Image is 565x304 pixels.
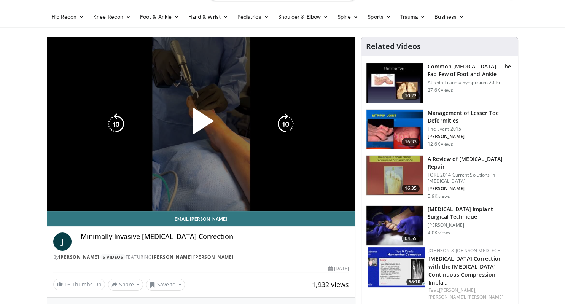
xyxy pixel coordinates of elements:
video-js: Video Player [47,37,355,211]
a: Spine [333,9,363,24]
a: 16:35 A Review of [MEDICAL_DATA] Repair FORE 2014 Current Solutions in [MEDICAL_DATA] [PERSON_NAM... [366,155,513,199]
a: [PERSON_NAME] [467,294,503,300]
div: By FEATURING , [53,254,349,261]
a: Hand & Wrist [184,9,233,24]
a: Business [430,9,469,24]
p: Atlanta Trauma Symposium 2016 [428,80,513,86]
a: 5 Videos [100,254,126,260]
div: [DATE] [328,265,349,272]
p: The Event 2015 [428,126,513,132]
button: Share [108,279,143,291]
a: 16 Thumbs Up [53,279,105,290]
a: 16:33 Management of Lesser Toe Deformities The Event 2015 [PERSON_NAME] 12.6K views [366,109,513,150]
span: 10:22 [402,92,420,100]
img: 4559c471-f09d-4bda-8b3b-c296350a5489.150x105_q85_crop-smart_upscale.jpg [366,63,423,103]
img: 9bb07df3-80ba-4eca-a2b5-f7329c0018eb.150x105_q85_crop-smart_upscale.jpg [368,247,425,287]
a: 10:22 Common [MEDICAL_DATA] - The Fab Few of Foot and Ankle Atlanta Trauma Symposium 2016 27.6K v... [366,63,513,103]
a: Trauma [396,9,430,24]
a: Pediatrics [233,9,274,24]
a: Foot & Ankle [135,9,184,24]
a: [PERSON_NAME] [59,254,99,260]
span: 04:55 [402,235,420,242]
span: 16 [64,281,70,288]
img: RcxVNUapo-mhKxBX4xMDoxOmtsOzoiE5.150x105_q85_crop-smart_upscale.jpg [366,156,423,195]
p: 27.6K views [428,87,453,93]
a: Email [PERSON_NAME] [47,211,355,226]
h3: A Review of [MEDICAL_DATA] Repair [428,155,513,170]
img: 633b4c70-a170-4b16-b183-ddf4b2cce2bd.150x105_q85_crop-smart_upscale.jpg [366,110,423,149]
h4: Minimally Invasive [MEDICAL_DATA] Correction [81,232,349,241]
a: [PERSON_NAME], [428,294,466,300]
span: 16:33 [402,138,420,146]
a: Johnson & Johnson MedTech [428,247,501,254]
a: Sports [363,9,396,24]
h3: Management of Lesser Toe Deformities [428,109,513,124]
h4: Related Videos [366,42,421,51]
img: 1c823efc-4520-49e5-87d1-ce531b7ef6bf.150x105_q85_crop-smart_upscale.jpg [366,206,423,245]
span: 16:35 [402,185,420,192]
h3: [MEDICAL_DATA] Implant Surgical Technique [428,205,513,221]
a: [MEDICAL_DATA] Correction with the [MEDICAL_DATA] Continuous Compression Impla… [428,255,502,286]
a: J [53,232,72,251]
p: 12.6K views [428,141,453,147]
p: FORE 2014 Current Solutions in [MEDICAL_DATA] [428,172,513,184]
button: Save to [146,279,185,291]
p: [PERSON_NAME] [428,186,513,192]
div: Feat. [428,287,512,301]
button: Play Video [132,87,269,161]
span: 1,932 views [312,280,349,289]
p: [PERSON_NAME] [428,134,513,140]
p: 5.9K views [428,193,450,199]
span: 56:10 [406,279,423,285]
a: [PERSON_NAME], [439,287,476,293]
a: Hip Recon [47,9,89,24]
a: 04:55 [MEDICAL_DATA] Implant Surgical Technique [PERSON_NAME] 4.0K views [366,205,513,246]
a: Knee Recon [89,9,135,24]
p: [PERSON_NAME] [428,222,513,228]
a: 56:10 [368,247,425,287]
a: [PERSON_NAME] [193,254,234,260]
p: 4.0K views [428,230,450,236]
a: [PERSON_NAME] [152,254,192,260]
h3: Common [MEDICAL_DATA] - The Fab Few of Foot and Ankle [428,63,513,78]
a: Shoulder & Elbow [274,9,333,24]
